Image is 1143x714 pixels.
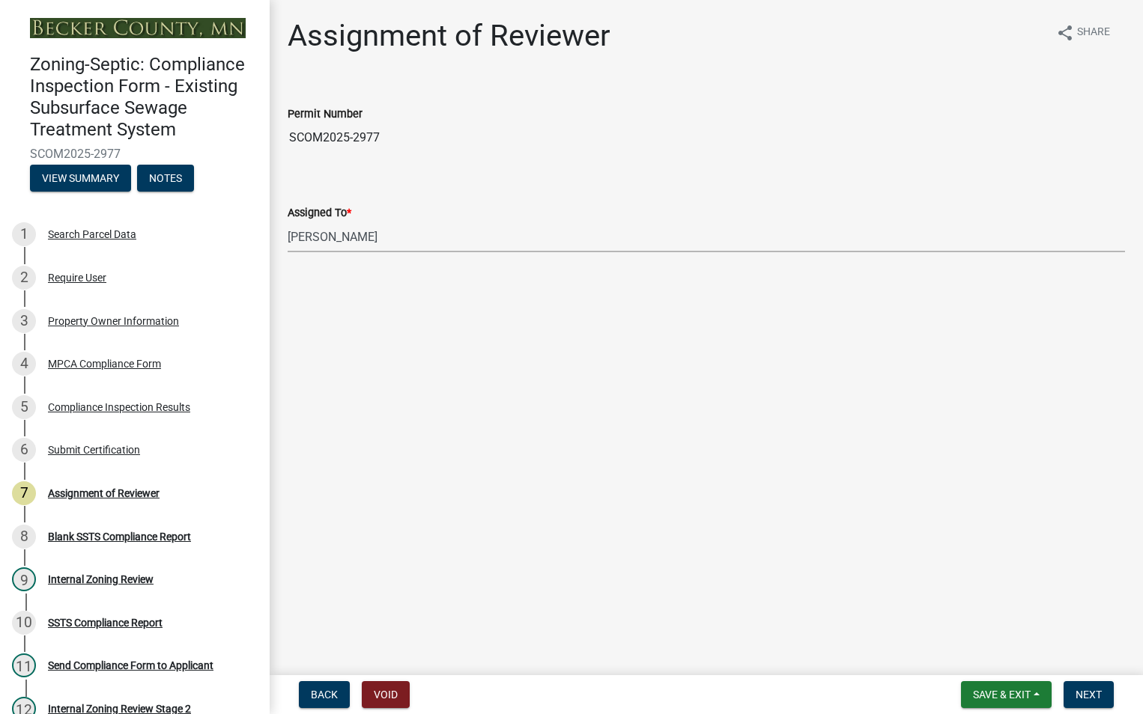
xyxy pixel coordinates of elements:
[30,173,131,185] wm-modal-confirm: Summary
[12,567,36,591] div: 9
[1056,24,1074,42] i: share
[30,54,258,140] h4: Zoning-Septic: Compliance Inspection Form - Existing Subsurface Sewage Treatment System
[48,617,163,628] div: SSTS Compliance Report
[1044,18,1122,47] button: shareShare
[961,681,1052,708] button: Save & Exit
[288,208,351,219] label: Assigned To
[137,173,194,185] wm-modal-confirm: Notes
[12,222,36,246] div: 1
[1064,681,1114,708] button: Next
[1076,689,1102,701] span: Next
[288,109,363,120] label: Permit Number
[362,681,410,708] button: Void
[48,704,191,714] div: Internal Zoning Review Stage 2
[12,395,36,419] div: 5
[48,660,213,671] div: Send Compliance Form to Applicant
[48,272,106,283] div: Require User
[48,574,154,585] div: Internal Zoning Review
[48,316,179,326] div: Property Owner Information
[12,266,36,290] div: 2
[12,653,36,677] div: 11
[12,611,36,635] div: 10
[48,358,161,369] div: MPCA Compliance Form
[48,402,190,412] div: Compliance Inspection Results
[288,18,610,54] h1: Assignment of Reviewer
[137,165,194,192] button: Notes
[30,165,131,192] button: View Summary
[311,689,338,701] span: Back
[30,18,246,38] img: Becker County, Minnesota
[1077,24,1110,42] span: Share
[48,229,136,239] div: Search Parcel Data
[48,531,191,542] div: Blank SSTS Compliance Report
[973,689,1031,701] span: Save & Exit
[12,352,36,376] div: 4
[12,525,36,549] div: 8
[12,438,36,462] div: 6
[48,445,140,455] div: Submit Certification
[12,481,36,505] div: 7
[30,147,240,161] span: SCOM2025-2977
[12,309,36,333] div: 3
[299,681,350,708] button: Back
[48,488,160,498] div: Assignment of Reviewer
